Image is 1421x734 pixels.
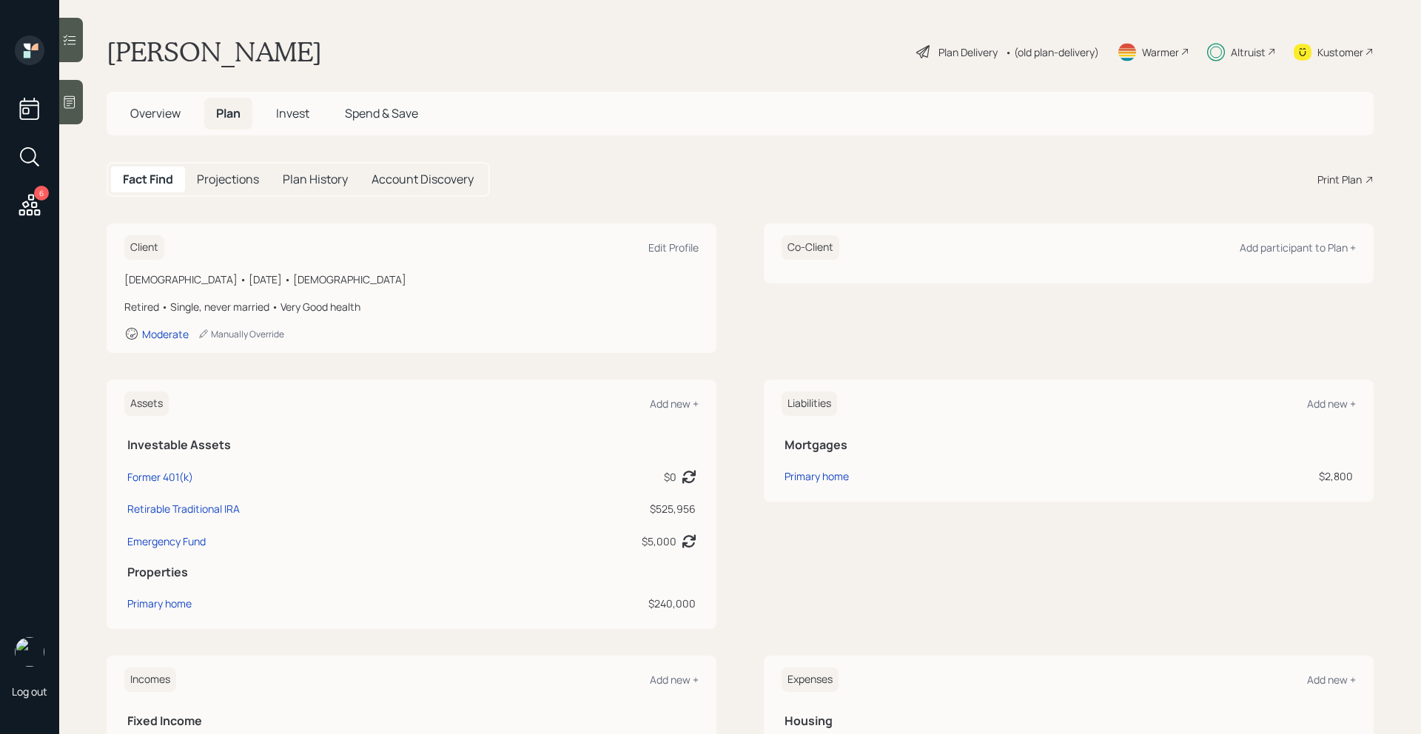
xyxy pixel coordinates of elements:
div: 6 [34,186,49,201]
div: Moderate [142,327,189,341]
h5: Fixed Income [127,714,696,728]
div: $2,800 [1151,468,1353,484]
h6: Co-Client [782,235,839,260]
div: Plan Delivery [938,44,998,60]
h6: Liabilities [782,391,837,416]
div: Add new + [650,397,699,411]
span: Invest [276,105,309,121]
div: Retirable Traditional IRA [127,501,240,516]
div: $0 [664,469,676,485]
h5: Mortgages [785,438,1353,452]
div: Add new + [650,673,699,687]
div: Primary home [785,468,849,484]
h6: Expenses [782,667,839,692]
span: Plan [216,105,241,121]
div: Add participant to Plan + [1240,240,1356,255]
span: Spend & Save [345,105,418,121]
img: michael-russo-headshot.png [15,637,44,667]
span: Overview [130,105,181,121]
div: Add new + [1307,397,1356,411]
div: [DEMOGRAPHIC_DATA] • [DATE] • [DEMOGRAPHIC_DATA] [124,272,699,287]
h5: Investable Assets [127,438,696,452]
h1: [PERSON_NAME] [107,36,322,68]
div: Print Plan [1317,172,1362,187]
div: Altruist [1231,44,1266,60]
div: Kustomer [1317,44,1363,60]
div: Retired • Single, never married • Very Good health [124,299,699,314]
h6: Assets [124,391,169,416]
div: $525,956 [508,501,696,516]
h6: Incomes [124,667,176,692]
h6: Client [124,235,164,260]
h5: Housing [785,714,1353,728]
div: Manually Override [198,328,284,340]
div: Emergency Fund [127,533,206,549]
h5: Account Discovery [372,172,474,186]
h5: Properties [127,565,696,579]
div: $240,000 [508,596,696,611]
div: Log out [12,684,47,698]
div: Add new + [1307,673,1356,687]
h5: Plan History [283,172,348,186]
h5: Projections [197,172,259,186]
div: Primary home [127,596,192,611]
div: • (old plan-delivery) [1005,44,1099,60]
div: Warmer [1142,44,1179,60]
div: $5,000 [642,533,676,549]
div: Edit Profile [648,240,699,255]
h5: Fact Find [123,172,173,186]
div: Former 401(k) [127,469,193,485]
